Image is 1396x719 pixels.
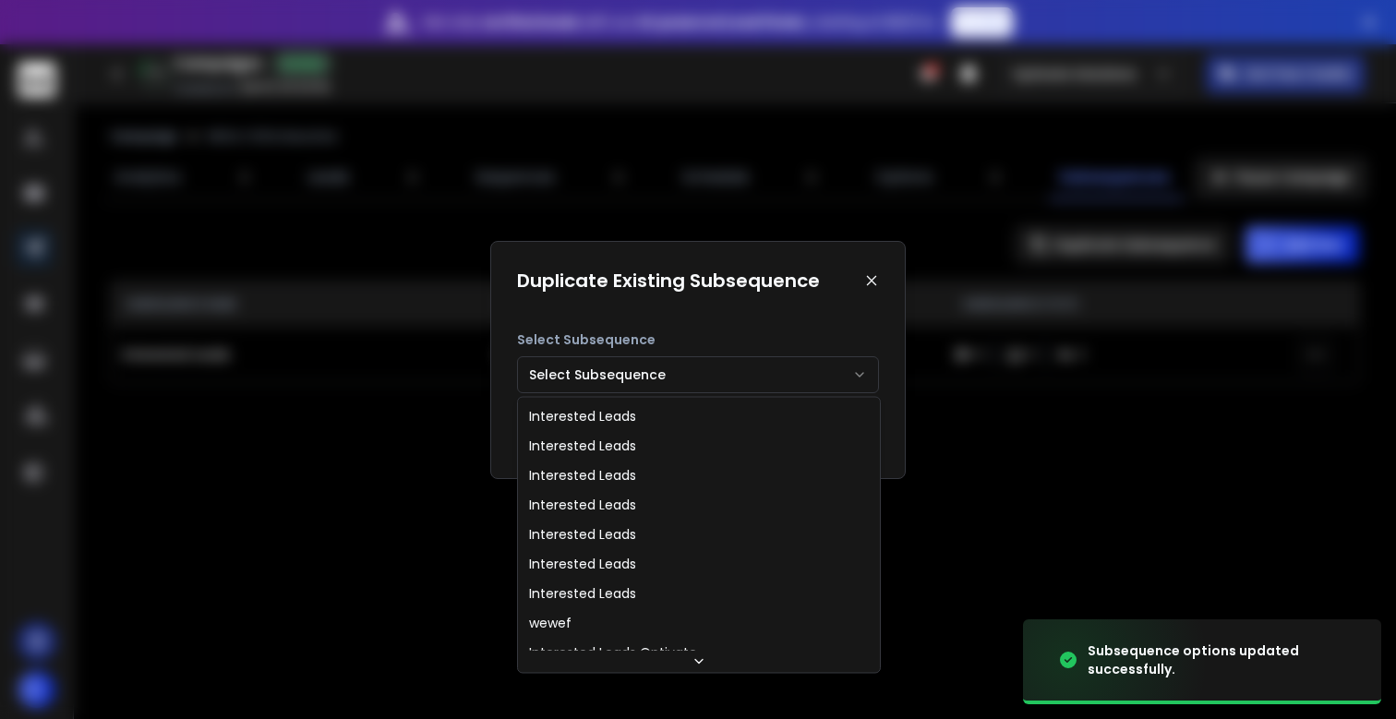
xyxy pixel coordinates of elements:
[529,643,697,662] div: Interested Leads Optivate
[529,407,636,425] div: Interested Leads
[517,330,879,349] p: Select Subsequence
[529,555,636,573] div: Interested Leads
[529,496,636,514] div: Interested Leads
[517,356,879,393] button: Select Subsequence
[529,437,636,455] div: Interested Leads
[529,525,636,544] div: Interested Leads
[529,466,636,485] div: Interested Leads
[529,584,636,603] div: Interested Leads
[529,614,572,632] div: wewef
[517,268,820,294] h1: Duplicate Existing Subsequence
